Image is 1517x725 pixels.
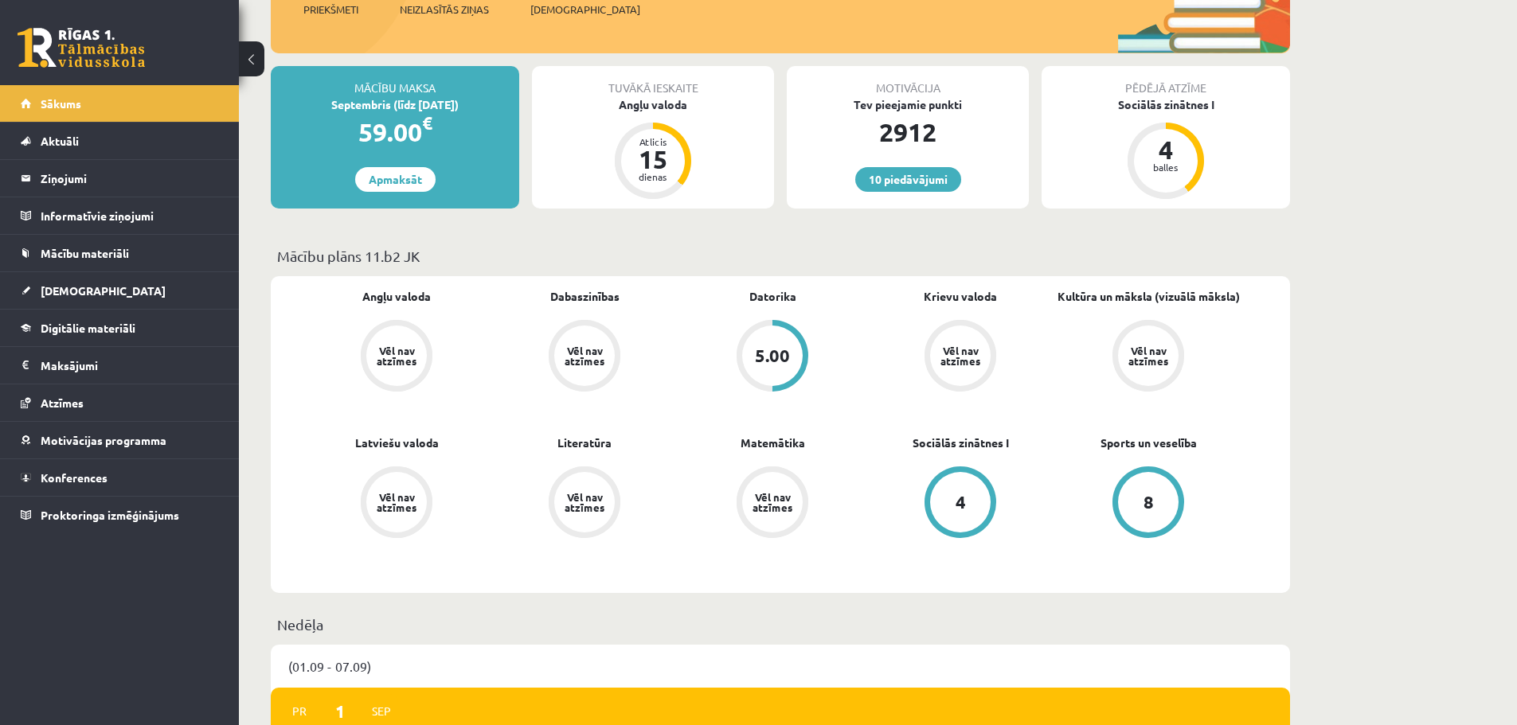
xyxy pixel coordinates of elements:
[530,2,640,18] span: [DEMOGRAPHIC_DATA]
[787,66,1029,96] div: Motivācija
[41,197,219,234] legend: Informatīvie ziņojumi
[41,134,79,148] span: Aktuāli
[277,245,1284,267] p: Mācību plāns 11.b2 JK
[18,28,145,68] a: Rīgas 1. Tālmācības vidusskola
[21,160,219,197] a: Ziņojumi
[21,497,219,533] a: Proktoringa izmēģinājums
[271,66,519,96] div: Mācību maksa
[355,435,439,451] a: Latviešu valoda
[1142,137,1190,162] div: 4
[303,320,491,395] a: Vēl nav atzīmes
[362,288,431,305] a: Angļu valoda
[866,320,1054,395] a: Vēl nav atzīmes
[855,167,961,192] a: 10 piedāvājumi
[21,384,219,421] a: Atzīmes
[557,435,612,451] a: Literatūra
[1126,345,1171,366] div: Vēl nav atzīmes
[21,235,219,271] a: Mācību materiāli
[1142,162,1190,172] div: balles
[913,435,1009,451] a: Sociālās zinātnes I
[41,396,84,410] span: Atzīmes
[787,96,1029,113] div: Tev pieejamie punkti
[629,137,677,146] div: Atlicis
[866,466,1054,541] a: 4
[924,288,997,305] a: Krievu valoda
[1101,435,1197,451] a: Sports un veselība
[41,96,81,111] span: Sākums
[749,288,796,305] a: Datorika
[21,422,219,458] a: Motivācijas programma
[755,347,790,364] div: 5.00
[303,466,491,541] a: Vēl nav atzīmes
[491,466,678,541] a: Vēl nav atzīmes
[374,492,419,513] div: Vēl nav atzīmes
[750,492,795,513] div: Vēl nav atzīmes
[21,347,219,384] a: Maksājumi
[787,113,1029,151] div: 2912
[1058,288,1240,305] a: Kultūra un māksla (vizuālā māksla)
[277,614,1284,635] p: Nedēļa
[316,698,366,724] span: 1
[1054,320,1242,395] a: Vēl nav atzīmes
[550,288,620,305] a: Dabaszinības
[374,345,419,366] div: Vēl nav atzīmes
[956,493,966,511] div: 4
[629,172,677,181] div: dienas
[562,492,607,513] div: Vēl nav atzīmes
[283,699,316,723] span: Pr
[1042,96,1290,201] a: Sociālās zinātnes I 4 balles
[303,2,358,18] span: Priekšmeti
[678,466,866,541] a: Vēl nav atzīmes
[422,111,432,134] span: €
[271,645,1290,688] div: (01.09 - 07.09)
[21,197,219,234] a: Informatīvie ziņojumi
[21,272,219,309] a: [DEMOGRAPHIC_DATA]
[1054,466,1242,541] a: 8
[365,699,398,723] span: Sep
[355,167,436,192] a: Apmaksāt
[1042,66,1290,96] div: Pēdējā atzīme
[21,310,219,346] a: Digitālie materiāli
[271,113,519,151] div: 59.00
[938,345,983,366] div: Vēl nav atzīmes
[400,2,489,18] span: Neizlasītās ziņas
[562,345,607,366] div: Vēl nav atzīmes
[271,96,519,113] div: Septembris (līdz [DATE])
[41,160,219,197] legend: Ziņojumi
[21,459,219,496] a: Konferences
[532,96,774,113] div: Angļu valoda
[41,347,219,384] legend: Maksājumi
[41,321,135,335] span: Digitālie materiāli
[21,85,219,122] a: Sākums
[491,320,678,395] a: Vēl nav atzīmes
[21,123,219,159] a: Aktuāli
[741,435,805,451] a: Matemātika
[629,146,677,172] div: 15
[41,470,108,485] span: Konferences
[41,283,166,298] span: [DEMOGRAPHIC_DATA]
[41,508,179,522] span: Proktoringa izmēģinājums
[532,66,774,96] div: Tuvākā ieskaite
[41,433,166,447] span: Motivācijas programma
[532,96,774,201] a: Angļu valoda Atlicis 15 dienas
[678,320,866,395] a: 5.00
[1144,493,1154,511] div: 8
[41,246,129,260] span: Mācību materiāli
[1042,96,1290,113] div: Sociālās zinātnes I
